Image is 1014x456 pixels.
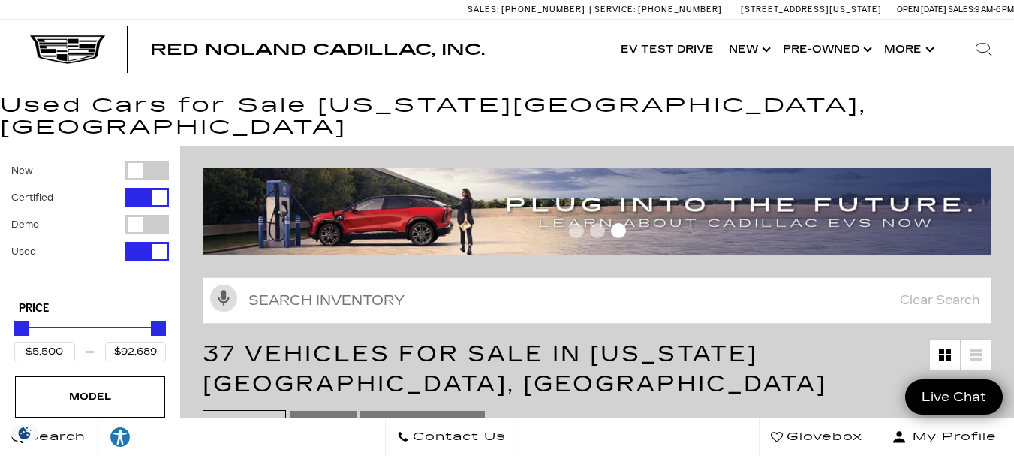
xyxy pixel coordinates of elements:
[203,168,1003,254] img: ev-blog-post-banners4
[11,217,39,232] label: Demo
[53,388,128,405] div: Model
[877,20,939,80] button: More
[741,5,882,14] a: [STREET_ADDRESS][US_STATE]
[468,5,499,14] span: Sales:
[569,223,584,238] span: Go to slide 1
[11,161,169,288] div: Filter by Vehicle Type
[914,388,994,406] span: Live Chat
[8,425,42,441] section: Click to Open Cookie Consent Modal
[11,190,53,205] label: Certified
[203,277,991,324] input: Search Inventory
[897,5,946,14] span: Open [DATE]
[905,379,1003,415] a: Live Chat
[948,5,975,14] span: Sales:
[372,415,458,433] span: Certified Used
[150,41,485,59] span: Red Noland Cadillac, Inc.
[594,5,636,14] span: Service:
[759,418,874,456] a: Glovebox
[98,418,143,456] a: Explore your accessibility options
[215,415,274,433] span: Clear All
[98,426,143,448] div: Explore your accessibility options
[203,340,827,397] span: 37 Vehicles for Sale in [US_STATE][GEOGRAPHIC_DATA], [GEOGRAPHIC_DATA]
[783,427,862,448] span: Glovebox
[14,342,75,361] input: Minimum
[975,5,1014,14] span: 9 AM-6 PM
[150,42,485,57] a: Red Noland Cadillac, Inc.
[590,223,605,238] span: Go to slide 2
[301,415,329,433] span: Used
[105,342,166,361] input: Maximum
[11,163,33,178] label: New
[501,5,585,14] span: [PHONE_NUMBER]
[409,427,506,448] span: Contact Us
[14,316,166,361] div: Price
[385,418,518,456] a: Contact Us
[30,35,105,64] img: Cadillac Dark Logo with Cadillac White Text
[874,418,1014,456] button: Open user profile menu
[721,20,775,80] a: New
[775,20,877,80] a: Pre-Owned
[611,223,626,238] span: Go to slide 3
[14,321,29,336] div: Minimum Price
[151,321,166,336] div: Maximum Price
[15,376,165,417] div: ModelModel
[19,302,161,316] h5: Price
[210,285,237,312] svg: Click to toggle on voice search
[468,5,589,14] a: Sales: [PHONE_NUMBER]
[8,425,42,441] img: Opt-Out Icon
[613,20,721,80] a: EV Test Drive
[23,427,86,448] span: Search
[638,5,722,14] span: [PHONE_NUMBER]
[589,5,726,14] a: Service: [PHONE_NUMBER]
[11,244,36,259] label: Used
[907,427,997,448] span: My Profile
